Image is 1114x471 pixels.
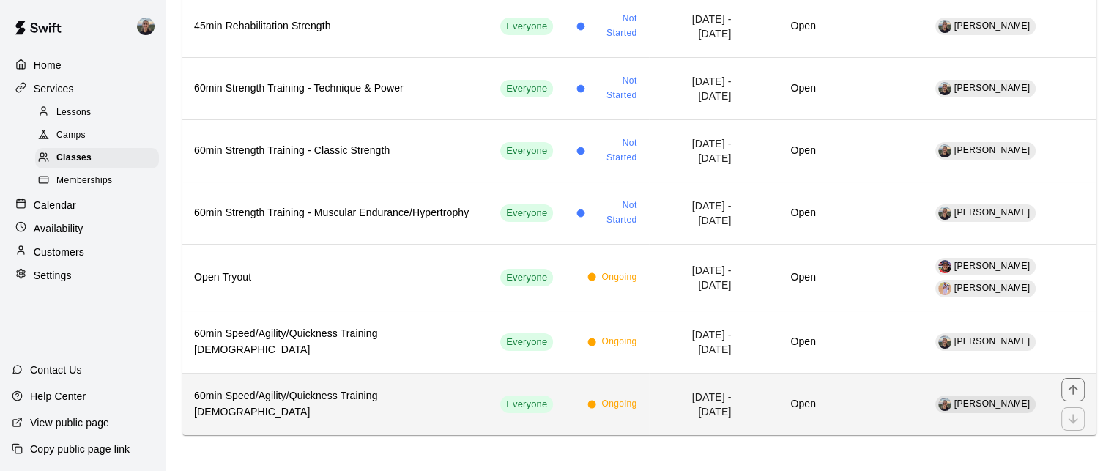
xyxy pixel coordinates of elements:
span: Camps [56,128,86,143]
p: Calendar [34,198,76,212]
span: [PERSON_NAME] [954,207,1031,218]
img: Bryan Hill [938,335,951,349]
span: Everyone [500,207,553,220]
td: [DATE] - [DATE] [649,311,743,374]
span: Ongoing [601,397,636,412]
h6: Open [754,18,815,34]
td: [DATE] - [DATE] [649,182,743,244]
span: Everyone [500,398,553,412]
img: RJ Gundolff [938,282,951,295]
h6: Open [754,205,815,221]
span: Memberships [56,174,112,188]
h6: 45min Rehabilitation Strength [194,18,477,34]
td: [DATE] - [DATE] [649,119,743,182]
div: Bryan Hill [134,12,165,41]
a: Availability [12,218,153,240]
h6: 60min Strength Training - Muscular Endurance/Hypertrophy [194,205,477,221]
p: Contact Us [30,363,82,377]
span: Not Started [590,12,637,41]
a: Camps [35,124,165,147]
span: Everyone [500,20,553,34]
span: [PERSON_NAME] [954,398,1031,409]
span: Everyone [500,144,553,158]
a: Services [12,78,153,100]
span: [PERSON_NAME] [954,283,1031,293]
h6: 60min Speed/Agility/Quickness Training [DEMOGRAPHIC_DATA] [194,326,477,358]
div: Lessons [35,103,159,123]
a: Settings [12,264,153,286]
div: This service is visible to all of your customers [500,204,553,222]
a: Home [12,54,153,76]
span: Not Started [590,199,637,228]
img: Bryan Hill [938,20,951,33]
div: Classes [35,148,159,168]
a: Classes [35,147,165,170]
div: Memberships [35,171,159,191]
img: Bryan Hill [938,398,951,411]
td: [DATE] - [DATE] [649,374,743,436]
h6: Open [754,270,815,286]
div: Camps [35,125,159,146]
p: Copy public page link [30,442,130,456]
div: This service is visible to all of your customers [500,333,553,351]
span: [PERSON_NAME] [954,21,1031,31]
a: Customers [12,241,153,263]
span: [PERSON_NAME] [954,261,1031,271]
td: [DATE] - [DATE] [649,57,743,119]
h6: Open [754,143,815,159]
a: Calendar [12,194,153,216]
span: Ongoing [601,270,636,285]
span: [PERSON_NAME] [954,145,1031,155]
div: This service is visible to all of your customers [500,142,553,160]
span: Not Started [590,136,637,166]
a: Memberships [35,170,165,193]
span: Not Started [590,74,637,103]
span: Ongoing [601,335,636,349]
h6: 60min Speed/Agility/Quickness Training [DEMOGRAPHIC_DATA] [194,388,477,420]
img: Bryan Hill [938,82,951,95]
button: move item up [1061,378,1085,401]
span: Everyone [500,335,553,349]
p: Customers [34,245,84,259]
h6: 60min Strength Training - Technique & Power [194,81,477,97]
div: This service is visible to all of your customers [500,269,553,286]
div: This service is visible to all of your customers [500,80,553,97]
img: Joe Schafer [938,260,951,273]
h6: Open [754,396,815,412]
img: Bryan Hill [938,207,951,220]
h6: Open [754,81,815,97]
p: Settings [34,268,72,283]
h6: Open [754,334,815,350]
div: This service is visible to all of your customers [500,396,553,413]
img: Bryan Hill [938,144,951,157]
p: View public page [30,415,109,430]
div: This service is visible to all of your customers [500,18,553,35]
p: Help Center [30,389,86,404]
span: Everyone [500,82,553,96]
td: [DATE] - [DATE] [649,244,743,311]
span: [PERSON_NAME] [954,336,1031,346]
h6: Open Tryout [194,270,477,286]
span: Everyone [500,271,553,285]
h6: 60min Strength Training - Classic Strength [194,143,477,159]
img: Bryan Hill [137,18,155,35]
span: [PERSON_NAME] [954,83,1031,93]
span: Lessons [56,105,92,120]
span: Classes [56,151,92,166]
p: Availability [34,221,83,236]
a: Lessons [35,101,165,124]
